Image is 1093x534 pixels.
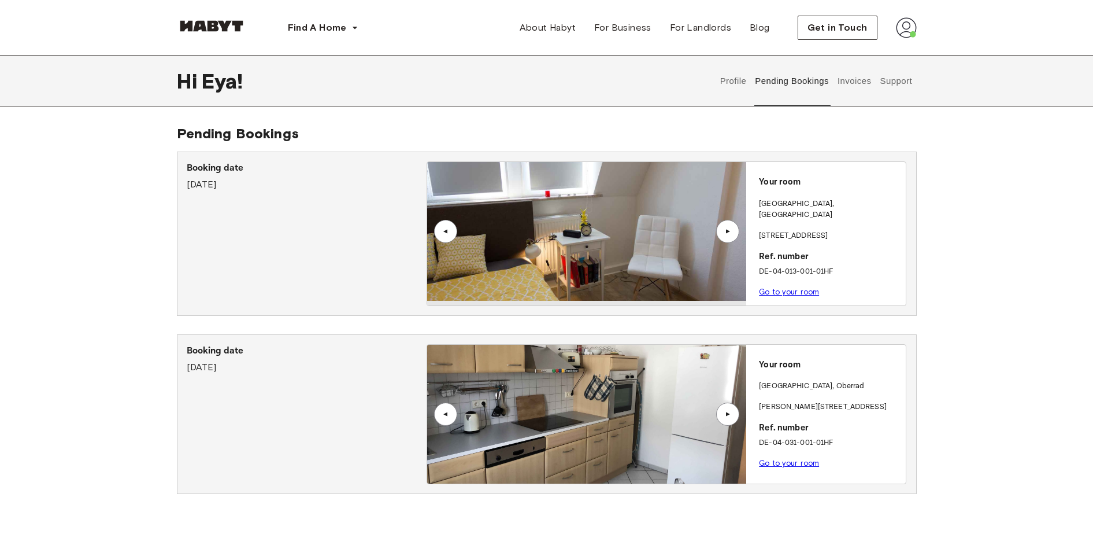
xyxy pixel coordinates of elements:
[759,251,901,264] p: Ref. number
[759,230,901,242] p: [STREET_ADDRESS]
[510,16,585,39] a: About Habyt
[427,345,746,484] img: Image of the room
[759,176,901,189] p: Your room
[585,16,661,39] a: For Business
[177,125,299,142] span: Pending Bookings
[440,410,451,417] div: ▲
[879,56,914,106] button: Support
[177,20,246,32] img: Habyt
[716,56,916,106] div: user profile tabs
[759,198,901,221] p: [GEOGRAPHIC_DATA] , [GEOGRAPHIC_DATA]
[279,16,368,39] button: Find A Home
[896,17,917,38] img: avatar
[759,266,901,278] p: DE-04-013-001-01HF
[722,410,733,417] div: ▲
[670,21,731,35] span: For Landlords
[427,162,746,301] img: Image of the room
[759,381,864,392] p: [GEOGRAPHIC_DATA] , Oberrad
[750,21,770,35] span: Blog
[187,161,427,175] p: Booking date
[759,402,901,413] p: [PERSON_NAME][STREET_ADDRESS]
[807,21,868,35] span: Get in Touch
[754,56,831,106] button: Pending Bookings
[187,161,427,191] div: [DATE]
[187,344,427,374] div: [DATE]
[836,56,872,106] button: Invoices
[187,344,427,358] p: Booking date
[440,228,451,235] div: ▲
[722,228,733,235] div: ▲
[759,359,901,372] p: Your room
[759,459,819,467] a: Go to your room
[798,16,877,40] button: Get in Touch
[202,69,243,93] span: Eya !
[520,21,576,35] span: About Habyt
[759,437,901,449] p: DE-04-031-001-01HF
[759,288,819,296] a: Go to your room
[759,422,901,435] p: Ref. number
[718,56,748,106] button: Profile
[177,69,202,93] span: Hi
[661,16,740,39] a: For Landlords
[740,16,779,39] a: Blog
[288,21,347,35] span: Find A Home
[594,21,651,35] span: For Business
